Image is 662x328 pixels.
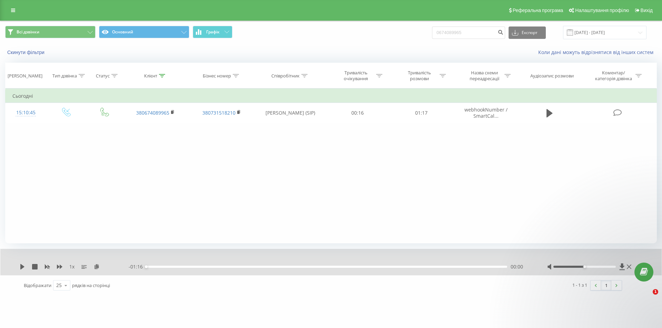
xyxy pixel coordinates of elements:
button: Експорт [509,27,546,39]
span: 1 [653,289,658,295]
span: webhookNumber / SmartCal... [464,106,508,119]
td: [PERSON_NAME] (SIP) [254,103,326,123]
div: Співробітник [271,73,300,79]
div: Тривалість очікування [338,70,374,82]
span: Відображати [24,282,51,288]
span: Вихід [641,8,653,13]
div: Бізнес номер [203,73,231,79]
span: 00:00 [511,263,523,270]
a: 380731518210 [202,109,235,116]
button: Всі дзвінки [5,26,96,38]
span: 1 x [69,263,74,270]
input: Пошук за номером [432,27,505,39]
div: [PERSON_NAME] [8,73,42,79]
span: Реферальна програма [513,8,563,13]
button: Скинути фільтри [5,49,48,55]
td: 01:17 [389,103,453,123]
div: Тривалість розмови [401,70,438,82]
button: Графік [193,26,232,38]
div: Аудіозапис розмови [530,73,574,79]
div: Коментар/категорія дзвінка [593,70,634,82]
span: Графік [206,30,220,34]
a: 380674089965 [136,109,169,116]
td: 00:16 [326,103,389,123]
div: Тип дзвінка [52,73,77,79]
a: Коли дані можуть відрізнятися вiд інших систем [538,49,657,55]
div: Accessibility label [145,265,148,268]
span: Налаштування профілю [575,8,629,13]
div: 15:10:45 [12,106,39,119]
td: Сьогодні [6,89,657,103]
div: 25 [56,282,62,289]
button: Основний [99,26,189,38]
div: Назва схеми переадресації [466,70,503,82]
span: рядків на сторінці [72,282,110,288]
span: - 01:16 [129,263,146,270]
span: Всі дзвінки [17,29,39,35]
iframe: Intercom live chat [639,289,655,306]
div: Статус [96,73,110,79]
div: Клієнт [144,73,157,79]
